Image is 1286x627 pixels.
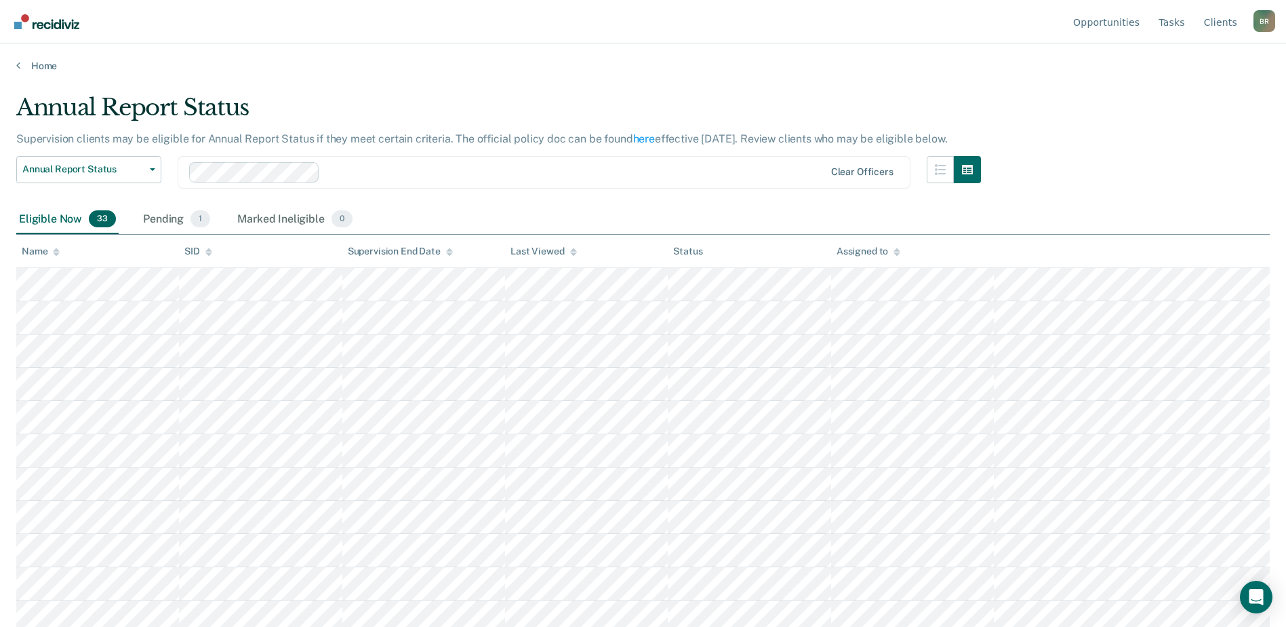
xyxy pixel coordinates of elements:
button: Profile dropdown button [1253,10,1275,32]
img: Recidiviz [14,14,79,29]
p: Supervision clients may be eligible for Annual Report Status if they meet certain criteria. The o... [16,132,947,145]
div: Name [22,246,60,257]
div: Open Intercom Messenger [1240,581,1272,613]
div: B R [1253,10,1275,32]
div: Assigned to [837,246,900,257]
div: SID [184,246,212,257]
span: 33 [89,210,116,228]
span: Annual Report Status [22,164,144,175]
span: 1 [190,210,210,228]
a: here [633,132,655,145]
div: Pending1 [140,205,213,235]
button: Annual Report Status [16,156,161,183]
div: Marked Ineligible0 [235,205,355,235]
a: Home [16,60,1270,72]
span: 0 [331,210,353,228]
div: Annual Report Status [16,94,981,132]
div: Clear officers [831,166,893,178]
div: Eligible Now33 [16,205,119,235]
div: Supervision End Date [348,246,453,257]
div: Status [673,246,702,257]
div: Last Viewed [510,246,576,257]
